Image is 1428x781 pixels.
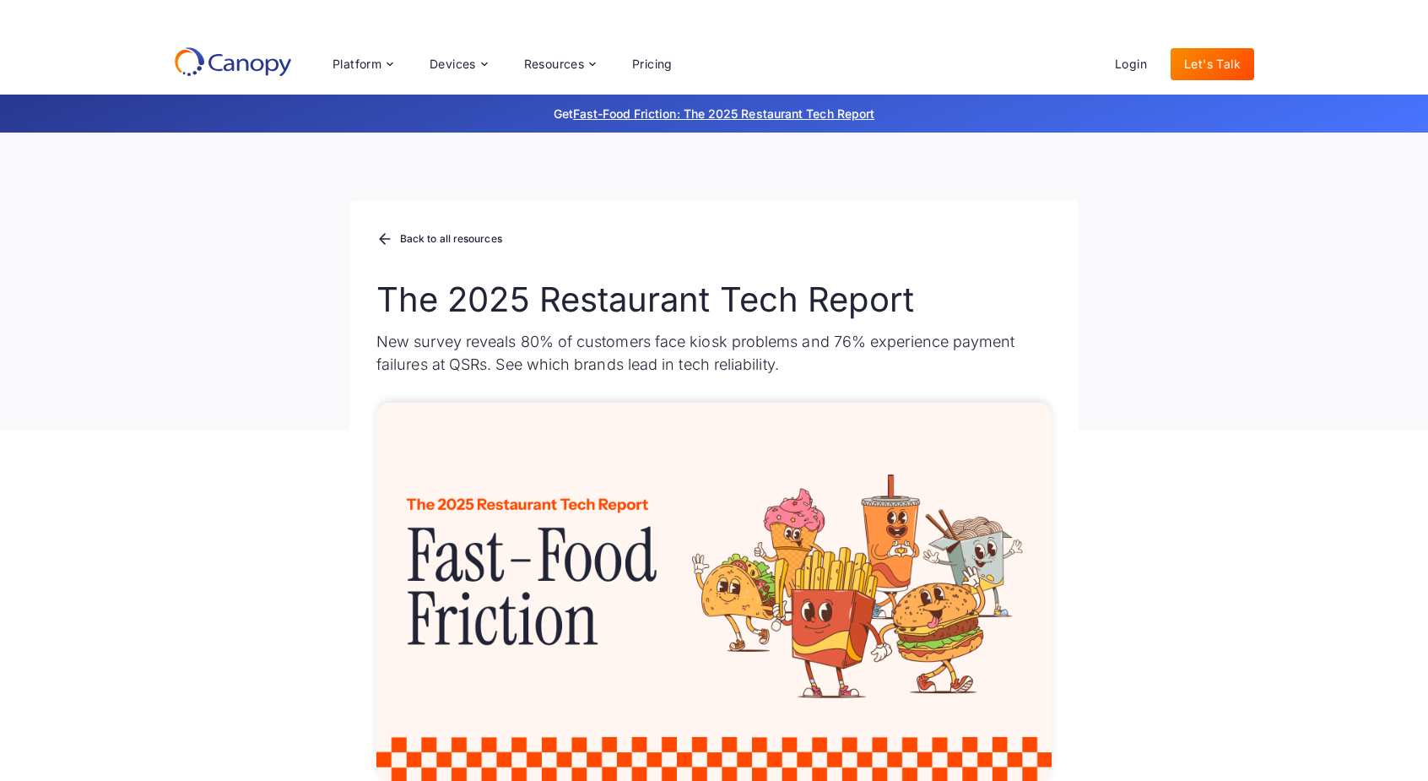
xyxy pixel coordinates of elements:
a: Back to all resources [376,229,502,251]
p: Get [300,105,1128,122]
p: New survey reveals 80% of customers face kiosk problems and 76% experience payment failures at QS... [376,330,1052,376]
div: Platform [333,58,381,70]
div: Resources [524,58,585,70]
a: Login [1101,48,1160,80]
div: Resources [511,47,609,81]
h1: The 2025 Restaurant Tech Report [376,279,1052,320]
div: Devices [416,47,500,81]
div: Platform [319,47,406,81]
a: Pricing [619,48,686,80]
div: Devices [430,58,476,70]
a: Let's Talk [1171,48,1254,80]
a: Fast-Food Friction: The 2025 Restaurant Tech Report [573,106,874,121]
div: Back to all resources [400,234,502,244]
